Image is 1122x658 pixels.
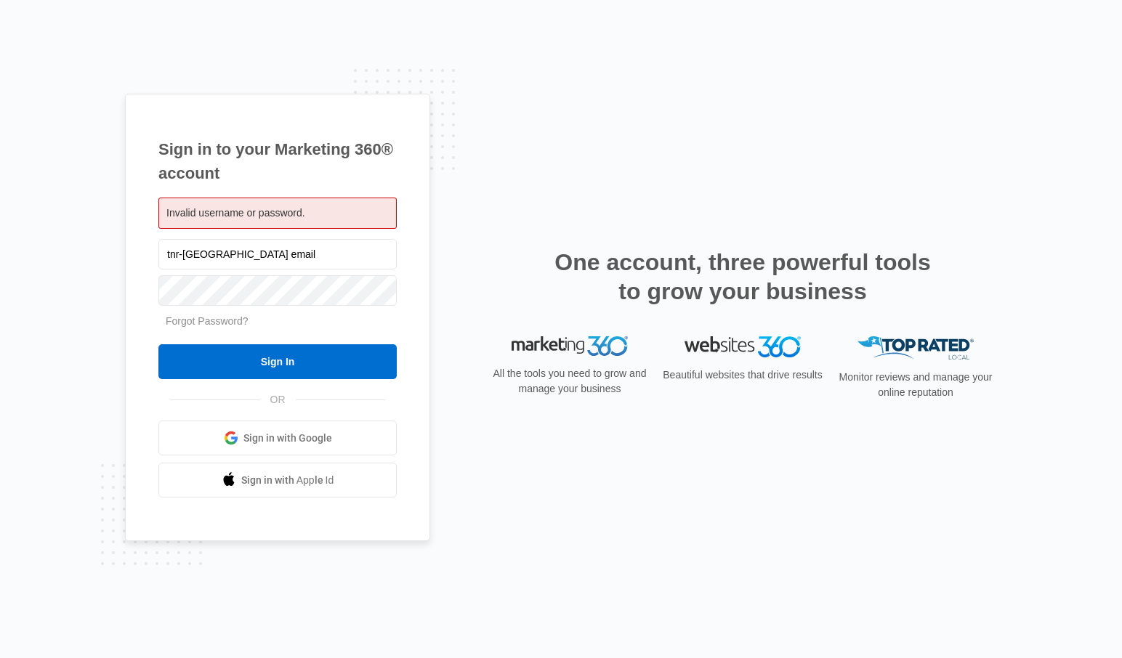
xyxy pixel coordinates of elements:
img: Marketing 360 [512,336,628,357]
img: Top Rated Local [857,336,974,360]
span: OR [260,392,296,407]
p: Beautiful websites that drive results [661,367,824,383]
h1: Sign in to your Marketing 360® account [158,137,397,185]
p: All the tools you need to grow and manage your business [488,366,651,397]
a: Forgot Password? [166,315,249,327]
span: Invalid username or password. [166,207,305,219]
a: Sign in with Google [158,421,397,455]
p: Monitor reviews and manage your online reputation [834,370,997,400]
span: Sign in with Google [243,431,332,446]
input: Sign In [158,344,397,379]
a: Sign in with Apple Id [158,463,397,497]
img: Websites 360 [685,336,801,357]
h2: One account, three powerful tools to grow your business [550,248,935,306]
input: Email [158,239,397,269]
span: Sign in with Apple Id [241,473,334,488]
